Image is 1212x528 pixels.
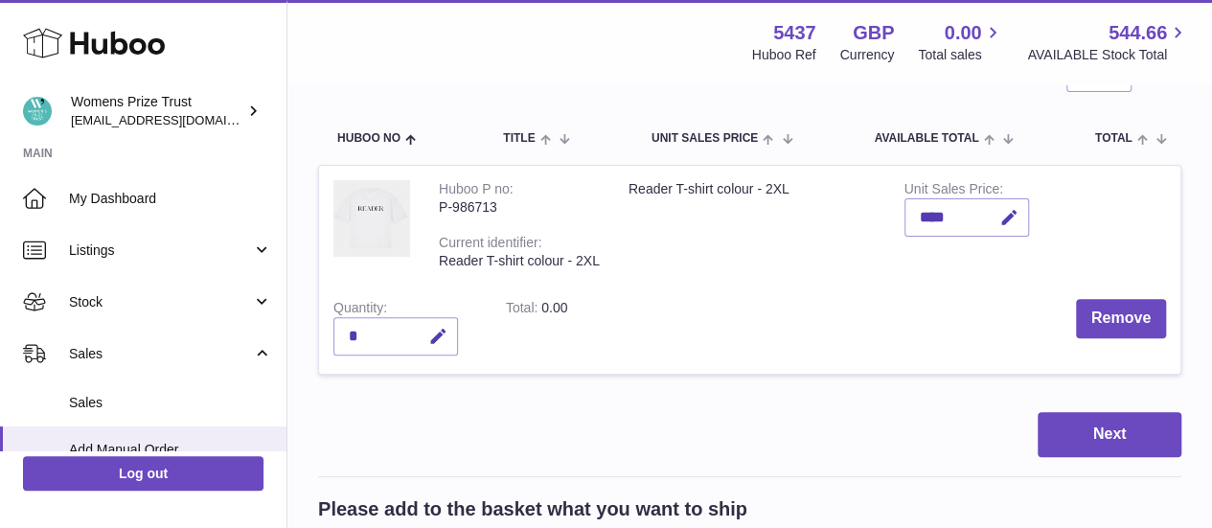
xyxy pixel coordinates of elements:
button: Remove [1076,299,1166,338]
div: Huboo P no [439,181,514,201]
span: My Dashboard [69,190,272,208]
span: AVAILABLE Stock Total [1027,46,1189,64]
span: Total sales [918,46,1003,64]
strong: 5437 [773,20,816,46]
img: info@womensprizeforfiction.co.uk [23,97,52,126]
span: [EMAIL_ADDRESS][DOMAIN_NAME] [71,112,282,127]
div: P-986713 [439,198,600,217]
span: AVAILABLE Total [874,132,978,145]
label: Total [506,300,541,320]
label: Unit Sales Price [904,181,1003,201]
a: 0.00 Total sales [918,20,1003,64]
span: Sales [69,394,272,412]
span: Huboo no [337,132,400,145]
span: Listings [69,241,252,260]
label: Quantity [333,300,387,320]
button: Next [1038,412,1181,457]
span: 544.66 [1109,20,1167,46]
strong: GBP [853,20,894,46]
a: 544.66 AVAILABLE Stock Total [1027,20,1189,64]
h2: Please add to the basket what you want to ship [318,496,747,522]
span: Title [503,132,535,145]
span: Unit Sales Price [652,132,758,145]
div: Huboo Ref [752,46,816,64]
span: Total [1095,132,1132,145]
div: Currency [840,46,895,64]
a: Log out [23,456,263,491]
span: Stock [69,293,252,311]
span: 0.00 [945,20,982,46]
div: Reader T-shirt colour - 2XL [439,252,600,270]
span: 0.00 [541,300,567,315]
img: Reader T-shirt colour - 2XL [333,180,410,257]
div: Womens Prize Trust [71,93,243,129]
td: Reader T-shirt colour - 2XL [614,166,890,285]
span: Add Manual Order [69,441,272,459]
div: Current identifier [439,235,541,255]
span: Sales [69,345,252,363]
